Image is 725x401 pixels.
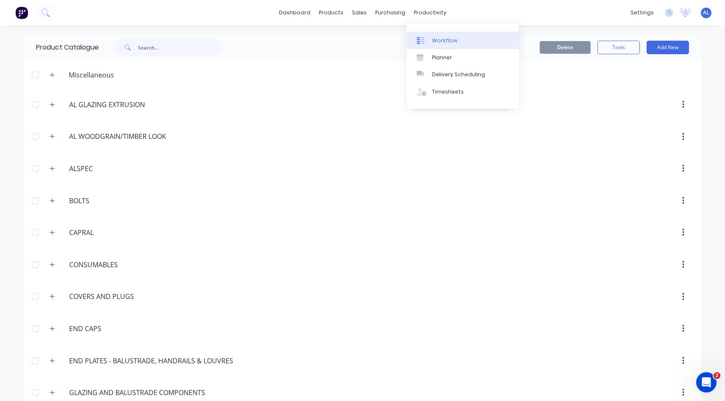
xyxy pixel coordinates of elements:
a: Workflow [407,32,519,49]
input: Enter category name [69,100,170,110]
input: Enter category name [69,163,170,174]
span: 2 [714,372,720,379]
div: productivity [410,6,451,19]
input: Enter category name [69,324,170,334]
div: sales [348,6,371,19]
span: AL [703,9,709,17]
a: Planner [407,49,519,66]
div: purchasing [371,6,410,19]
input: Search... [138,39,222,56]
button: Delete [540,41,591,54]
img: Factory [15,6,28,19]
input: Enter category name [69,356,234,366]
iframe: Intercom live chat [696,372,717,393]
input: Enter category name [69,260,170,270]
div: Miscellaneous [62,70,121,80]
input: Enter category name [69,196,170,206]
input: Enter category name [69,227,170,238]
input: Enter category name [69,131,170,141]
input: Enter category name [69,291,170,301]
div: products [315,6,348,19]
div: Workflow [432,37,457,44]
button: Tools [597,41,640,54]
input: Enter category name [69,387,206,398]
div: settings [626,6,658,19]
div: Delivery Scheduling [432,71,485,78]
div: Product Catalogue [23,34,99,61]
a: Delivery Scheduling [407,66,519,83]
button: Add New [647,41,689,54]
a: Timesheets [407,83,519,100]
div: Timesheets [432,88,464,96]
div: Planner [432,54,452,61]
a: dashboard [275,6,315,19]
